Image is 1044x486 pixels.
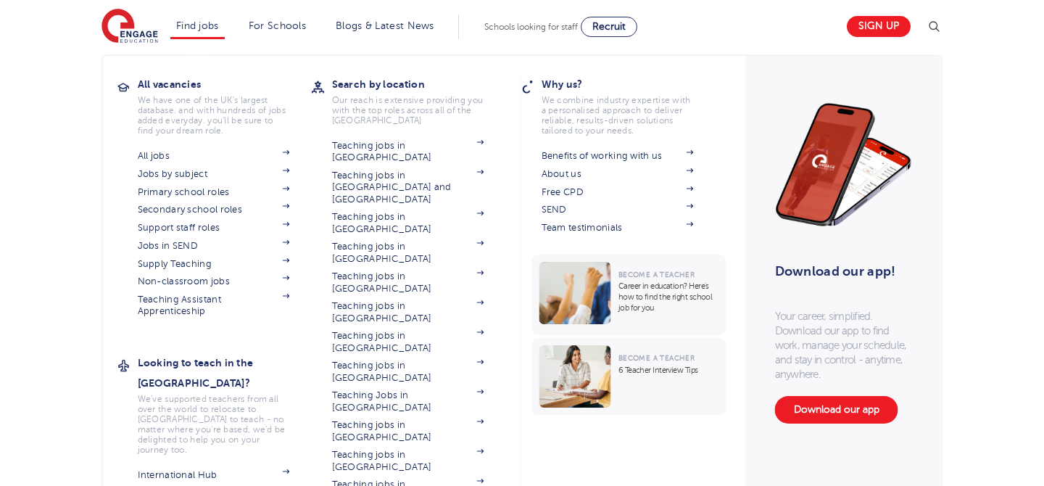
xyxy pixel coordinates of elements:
a: Teaching jobs in [GEOGRAPHIC_DATA] [332,360,484,384]
a: All jobs [138,150,290,162]
span: Become a Teacher [618,271,695,279]
a: Sign up [847,16,911,37]
a: Teaching jobs in [GEOGRAPHIC_DATA] [332,271,484,295]
a: Teaching Jobs in [GEOGRAPHIC_DATA] [332,390,484,413]
p: Your career, simplified. Download our app to find work, manage your schedule, and stay in control... [775,309,913,382]
a: Jobs by subject [138,168,290,180]
a: Teaching jobs in [GEOGRAPHIC_DATA] [332,241,484,265]
a: About us [542,168,694,180]
a: International Hub [138,469,290,481]
a: Teaching jobs in [GEOGRAPHIC_DATA] [332,449,484,473]
a: Teaching jobs in [GEOGRAPHIC_DATA] [332,300,484,324]
a: Looking to teach in the [GEOGRAPHIC_DATA]?We've supported teachers from all over the world to rel... [138,353,312,455]
a: Teaching jobs in [GEOGRAPHIC_DATA] [332,419,484,443]
a: Benefits of working with us [542,150,694,162]
a: Recruit [581,17,637,37]
a: Secondary school roles [138,204,290,215]
a: Teaching jobs in [GEOGRAPHIC_DATA] [332,330,484,354]
p: We have one of the UK's largest database. and with hundreds of jobs added everyday. you'll be sur... [138,95,290,136]
p: 6 Teacher Interview Tips [618,365,719,376]
a: Teaching jobs in [GEOGRAPHIC_DATA] and [GEOGRAPHIC_DATA] [332,170,484,205]
span: Become a Teacher [618,354,695,362]
a: Teaching Assistant Apprenticeship [138,294,290,318]
p: Our reach is extensive providing you with the top roles across all of the [GEOGRAPHIC_DATA] [332,95,484,125]
a: Blogs & Latest News [336,20,434,31]
a: Free CPD [542,186,694,198]
h3: Looking to teach in the [GEOGRAPHIC_DATA]? [138,353,312,393]
a: Team testimonials [542,222,694,234]
h3: Why us? [542,74,716,94]
a: Become a TeacherCareer in education? Here’s how to find the right school job for you [532,255,730,335]
p: We've supported teachers from all over the world to relocate to [GEOGRAPHIC_DATA] to teach - no m... [138,394,290,455]
a: Download our app [775,396,898,424]
h3: Download our app! [775,255,906,287]
h3: Search by location [332,74,506,94]
a: Search by locationOur reach is extensive providing you with the top roles across all of the [GEOG... [332,74,506,125]
a: Jobs in SEND [138,240,290,252]
a: Why us?We combine industry expertise with a personalised approach to deliver reliable, results-dr... [542,74,716,136]
p: Career in education? Here’s how to find the right school job for you [618,281,719,313]
a: Find jobs [176,20,219,31]
span: Schools looking for staff [484,22,578,32]
h3: All vacancies [138,74,312,94]
a: All vacanciesWe have one of the UK's largest database. and with hundreds of jobs added everyday. ... [138,74,312,136]
span: Recruit [592,21,626,32]
a: Supply Teaching [138,258,290,270]
a: Primary school roles [138,186,290,198]
a: Non-classroom jobs [138,276,290,287]
p: We combine industry expertise with a personalised approach to deliver reliable, results-driven so... [542,95,694,136]
img: Engage Education [101,9,158,45]
a: Support staff roles [138,222,290,234]
a: For Schools [249,20,306,31]
a: SEND [542,204,694,215]
a: Teaching jobs in [GEOGRAPHIC_DATA] [332,140,484,164]
a: Teaching jobs in [GEOGRAPHIC_DATA] [332,211,484,235]
a: Become a Teacher6 Teacher Interview Tips [532,338,730,415]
